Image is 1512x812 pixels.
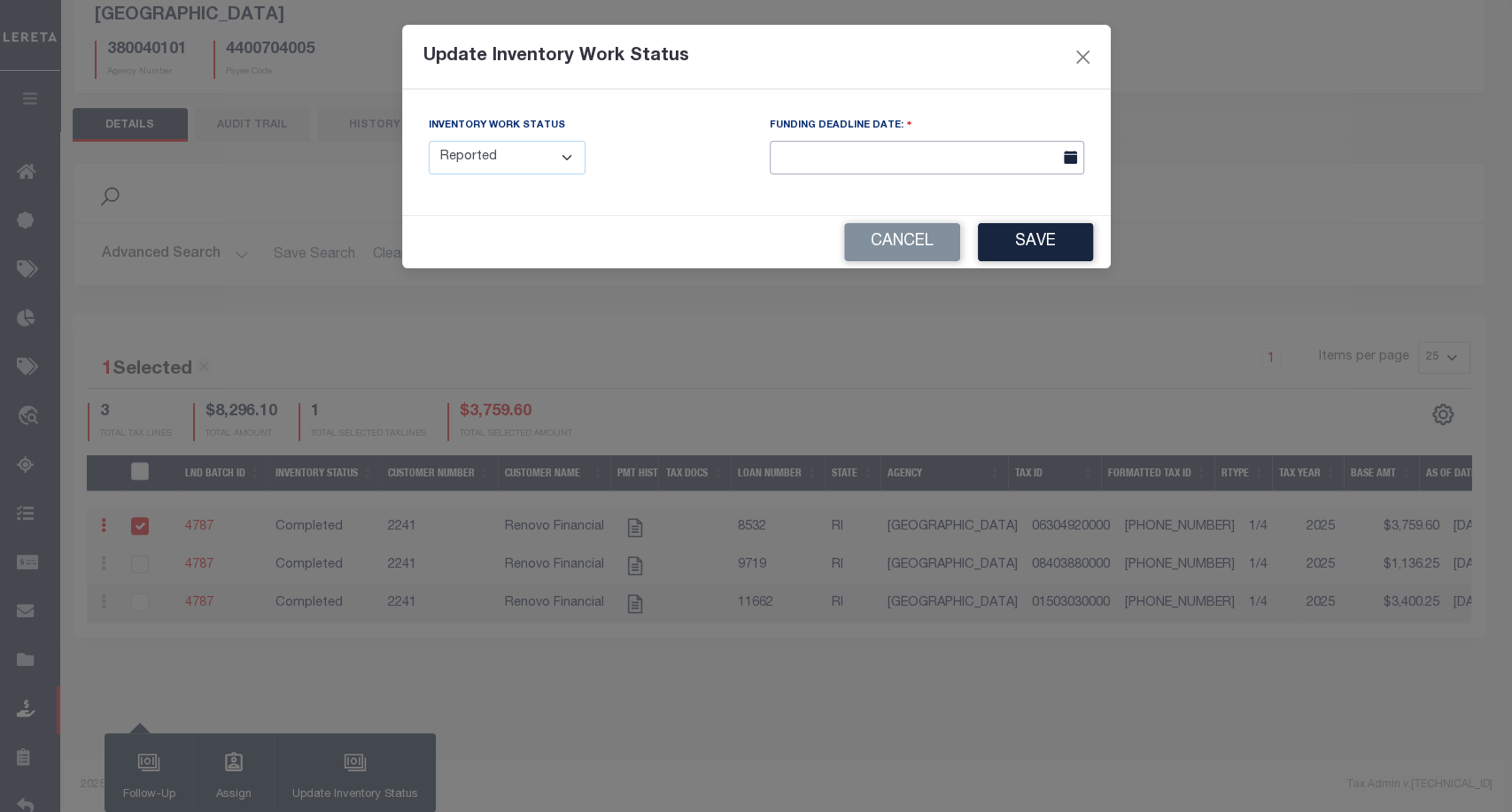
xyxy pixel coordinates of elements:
h5: Update Inventory Work Status [423,46,689,67]
label: Inventory Work Status [429,119,565,134]
button: Save [978,223,1093,261]
button: Close [1071,45,1094,68]
label: FUNDING DEADLINE DATE: [770,117,912,134]
button: Cancel [844,223,960,261]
